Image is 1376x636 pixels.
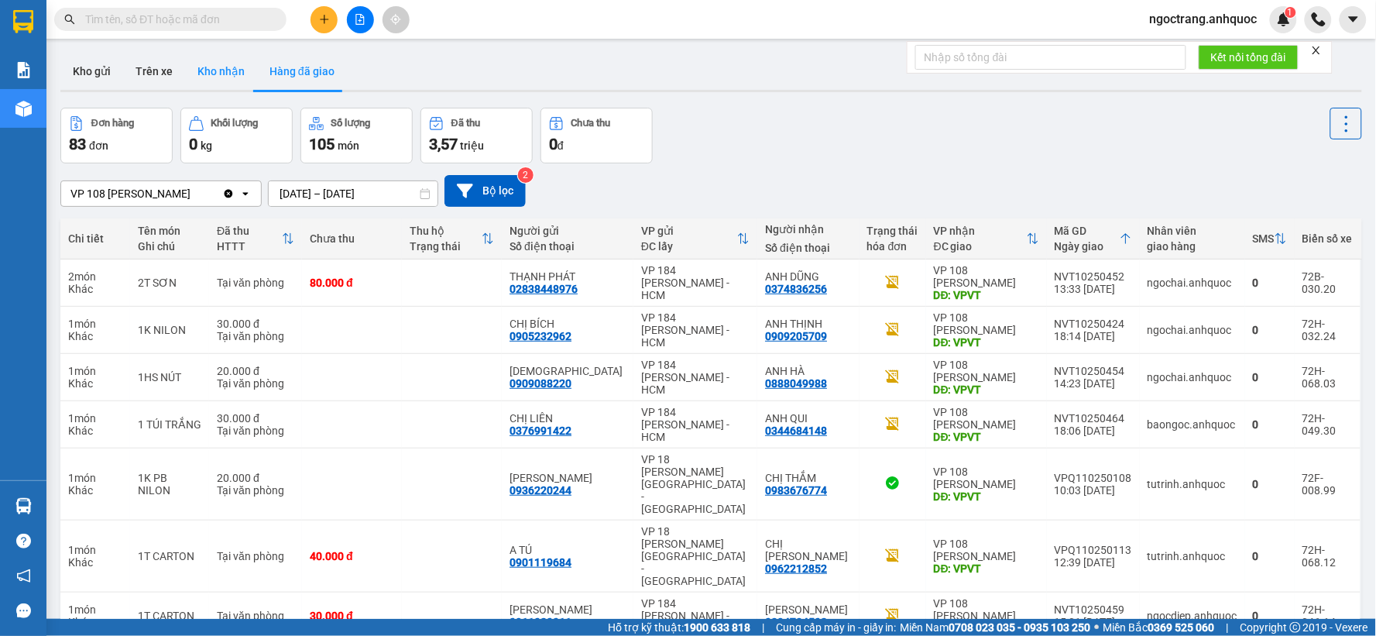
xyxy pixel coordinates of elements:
div: CHỊ LIÊN [510,412,626,425]
span: message [16,603,31,618]
div: 30.000 đ [217,318,294,330]
img: phone-icon [1312,12,1326,26]
input: Select a date range. [269,181,438,206]
div: 2T SƠN [138,277,201,289]
span: 83 [69,135,86,153]
div: 72H-068.12 [1302,544,1353,569]
div: Số lượng [331,118,371,129]
div: VP 184 [PERSON_NAME] - HCM [641,264,750,301]
img: warehouse-icon [15,101,32,117]
div: ANH DŨNG [765,270,852,283]
div: Khối lượng [211,118,259,129]
div: CHỊ BÍCH [510,318,626,330]
div: 72B-030.20 [1302,270,1353,295]
div: 0344684148 [765,425,827,437]
span: search [64,14,75,25]
div: Trạng thái [410,240,482,253]
div: DĐ: VPVT [934,490,1039,503]
div: VP 18 [PERSON_NAME][GEOGRAPHIC_DATA] - [GEOGRAPHIC_DATA] [641,525,750,587]
div: Mã GD [1055,225,1120,237]
div: 18:06 [DATE] [1055,425,1132,437]
span: đơn [89,139,108,152]
button: Đơn hàng83đơn [60,108,173,163]
div: A TÚ [510,544,626,556]
div: 1T CARTON [138,610,201,622]
img: solution-icon [15,62,32,78]
div: 0905232962 [510,330,571,342]
div: 0 [1253,550,1287,562]
div: ANH BẢO [510,472,626,484]
button: plus [311,6,338,33]
div: Ngày giao [1055,240,1120,253]
svg: open [239,187,252,200]
span: 105 [309,135,335,153]
button: Hàng đã giao [257,53,347,90]
button: Đã thu3,57 triệu [420,108,533,163]
div: 0888049988 [765,377,827,390]
div: 18:14 [DATE] [1055,330,1132,342]
div: hóa đơn [867,240,918,253]
div: ĐC lấy [641,240,737,253]
div: NVT10250424 [1055,318,1132,330]
th: Toggle SortBy [1245,218,1295,260]
div: Tại văn phòng [217,277,294,289]
div: 0909088220 [510,377,571,390]
div: NVT10250459 [1055,603,1132,616]
div: Đã thu [217,225,282,237]
button: caret-down [1340,6,1367,33]
div: Tại văn phòng [217,484,294,497]
input: Selected VP 108 Lê Hồng Phong - Vũng Tàu. [192,186,194,201]
div: 14:23 [DATE] [1055,377,1132,390]
div: 0983676774 [765,484,827,497]
div: VP 108 [PERSON_NAME] [934,406,1039,431]
div: VPQ110250113 [1055,544,1132,556]
span: ngoctrang.anhquoc [1138,9,1270,29]
sup: 2 [518,167,534,183]
div: ngocdiep.anhquoc [1148,610,1237,622]
div: CHỊ UYÊN [765,538,852,562]
span: aim [390,14,401,25]
div: Thu hộ [410,225,482,237]
div: ngochai.anhquoc [1148,324,1237,336]
div: Người nhận [765,223,852,235]
div: Tên món [138,225,201,237]
div: VP 18 [PERSON_NAME][GEOGRAPHIC_DATA] - [GEOGRAPHIC_DATA] [641,453,750,515]
div: 30.000 đ [310,610,394,622]
div: Khác [68,330,122,342]
span: file-add [355,14,365,25]
div: ngochai.anhquoc [1148,277,1237,289]
div: 1K PB NILON [138,472,201,497]
div: C LINH [510,603,626,616]
div: tutrinh.anhquoc [1148,550,1237,562]
div: ANH HÀ [765,365,852,377]
span: triệu [460,139,484,152]
button: Kho nhận [185,53,257,90]
div: VP gửi [641,225,737,237]
span: Miền Nam [901,619,1091,636]
div: NVT10250464 [1055,412,1132,425]
div: ĐC giao [934,240,1027,253]
div: Biển số xe [1302,232,1353,245]
div: 0909205709 [765,330,827,342]
div: VP 184 [PERSON_NAME] - HCM [641,597,750,634]
div: Số điện thoại [765,242,852,254]
input: Nhập số tổng đài [915,45,1186,70]
button: Chưa thu0đ [540,108,653,163]
div: Chưa thu [310,232,394,245]
div: Khác [68,377,122,390]
div: VPQ110250108 [1055,472,1132,484]
div: VP 108 [PERSON_NAME] [934,597,1039,622]
div: 0901119684 [510,556,571,569]
div: ANH THỊNH [765,318,852,330]
div: Người gửi [510,225,626,237]
div: 0394734502 [765,616,827,628]
div: Đã thu [451,118,480,129]
div: DĐ: VPVT [934,336,1039,349]
span: Hỗ trợ kỹ thuật: [608,619,750,636]
div: NVT10250452 [1055,270,1132,283]
div: Khác [68,484,122,497]
strong: 1900 633 818 [684,621,750,634]
div: 0376991422 [510,425,571,437]
th: Toggle SortBy [402,218,502,260]
div: ngochai.anhquoc [1148,371,1237,383]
